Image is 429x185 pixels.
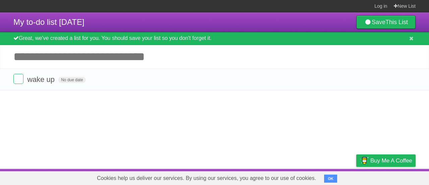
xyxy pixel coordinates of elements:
span: Cookies help us deliver our services. By using our services, you agree to our use of cookies. [90,172,323,185]
span: wake up [27,75,56,84]
span: No due date [58,77,85,83]
a: About [267,171,281,183]
button: OK [324,175,337,183]
a: Suggest a feature [373,171,416,183]
img: Buy me a coffee [360,155,369,166]
label: Done [13,74,23,84]
span: Buy me a coffee [370,155,412,167]
a: SaveThis List [356,15,416,29]
span: My to-do list [DATE] [13,17,84,27]
a: Buy me a coffee [356,154,416,167]
a: Terms [325,171,340,183]
a: Privacy [348,171,365,183]
a: Developers [289,171,316,183]
b: This List [385,19,408,26]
